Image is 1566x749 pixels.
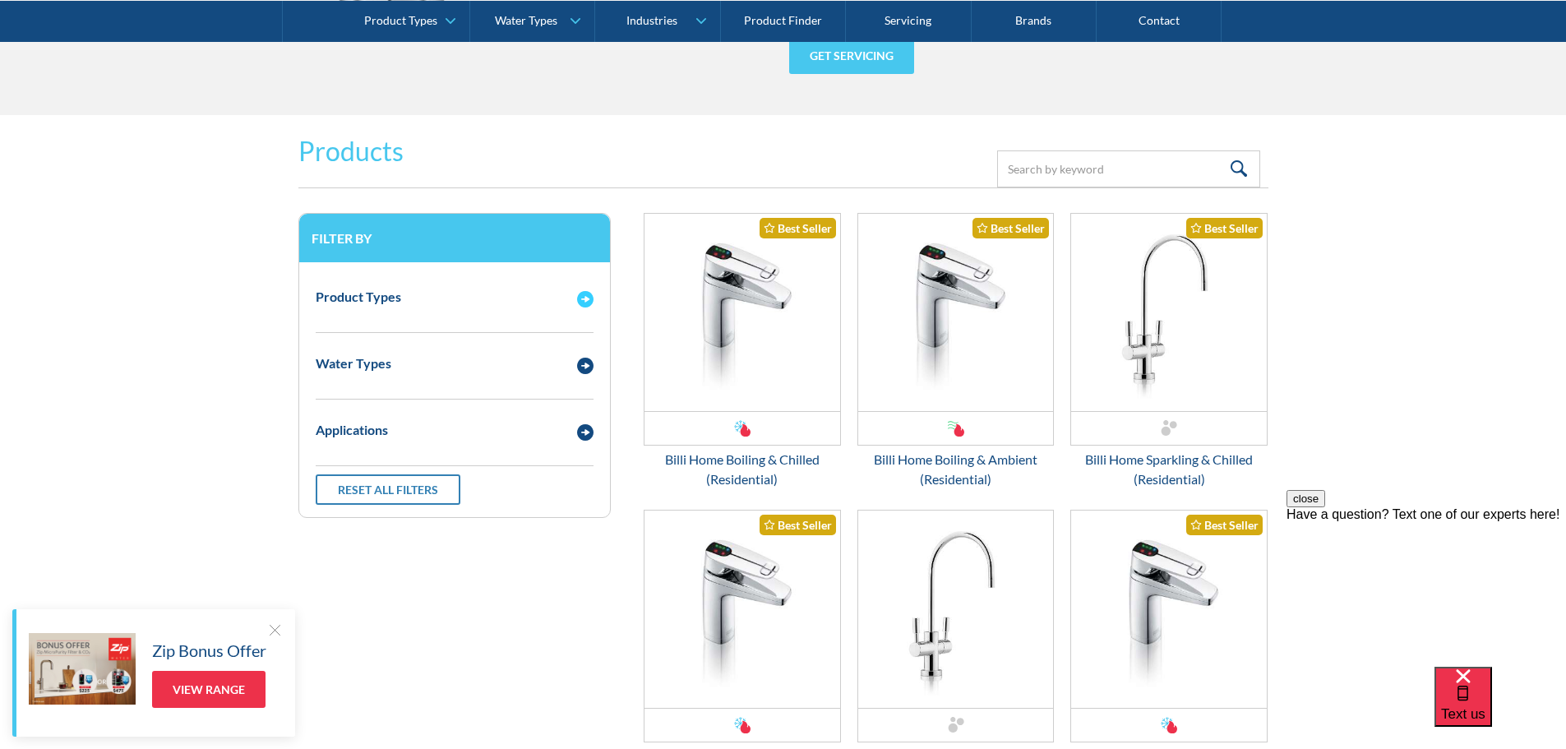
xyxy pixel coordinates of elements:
[364,13,437,27] div: Product Types
[1186,218,1263,238] div: Best Seller
[858,511,1054,708] img: Billi Alpine Sparkling & Chilled 100 (Commercial)
[644,214,840,411] img: Billi Home Boiling & Chilled (Residential)
[857,213,1055,489] a: Billi Home Boiling & Ambient (Residential)Best SellerBilli Home Boiling & Ambient (Residential)
[760,515,836,535] div: Best Seller
[997,150,1260,187] input: Search by keyword
[857,450,1055,489] div: Billi Home Boiling & Ambient (Residential)
[972,218,1049,238] div: Best Seller
[152,671,266,708] a: View Range
[1287,490,1566,687] iframe: podium webchat widget prompt
[316,474,460,505] a: Reset all filters
[316,287,401,307] div: Product Types
[316,420,388,440] div: Applications
[644,450,841,489] div: Billi Home Boiling & Chilled (Residential)
[1434,667,1566,749] iframe: podium webchat widget bubble
[495,13,557,27] div: Water Types
[644,213,841,489] a: Billi Home Boiling & Chilled (Residential)Best SellerBilli Home Boiling & Chilled (Residential)
[316,354,391,373] div: Water Types
[644,511,840,708] img: Billi Eco Boiling & Chilled (Small Commercial)
[298,132,404,171] h2: Products
[626,13,677,27] div: Industries
[858,214,1054,411] img: Billi Home Boiling & Ambient (Residential)
[1186,515,1263,535] div: Best Seller
[312,230,598,246] h3: Filter by
[1071,511,1267,708] img: Billi Quadra Compact Boiling & Chilled 100/150 (Commercial)
[29,633,136,705] img: Zip Bonus Offer
[760,218,836,238] div: Best Seller
[1070,213,1268,489] a: Billi Home Sparkling & Chilled (Residential)Best SellerBilli Home Sparkling & Chilled (Residential)
[1070,450,1268,489] div: Billi Home Sparkling & Chilled (Residential)
[152,638,266,663] h5: Zip Bonus Offer
[789,37,914,74] a: Get servicing
[1071,214,1267,411] img: Billi Home Sparkling & Chilled (Residential)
